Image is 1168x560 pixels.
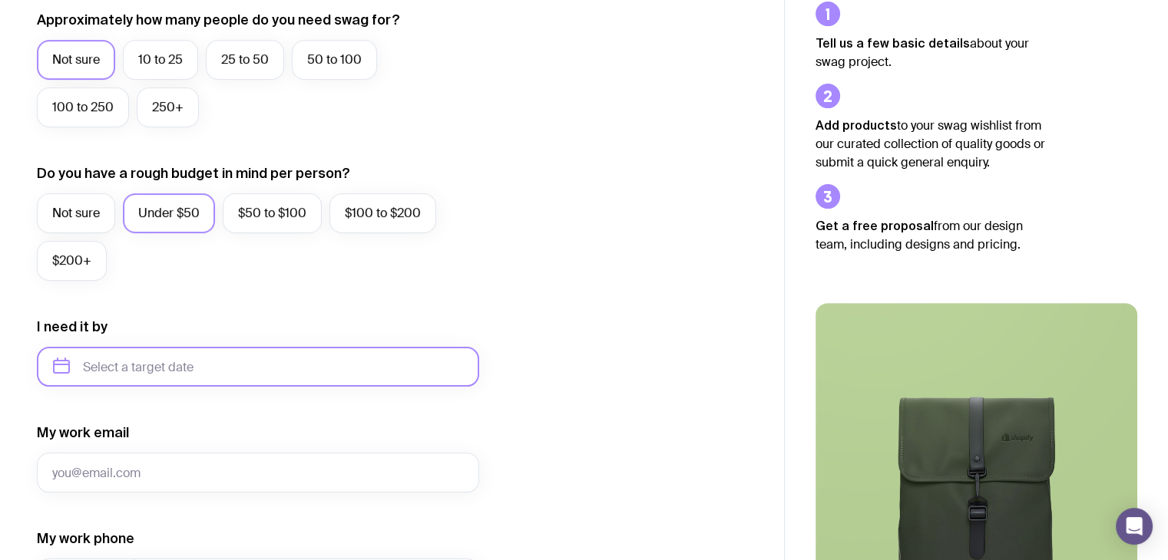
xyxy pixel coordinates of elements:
[37,529,134,548] label: My work phone
[123,193,215,233] label: Under $50
[137,87,199,127] label: 250+
[816,219,934,232] strong: Get a free proposal
[816,36,970,50] strong: Tell us a few basic details
[123,40,198,80] label: 10 to 25
[816,118,897,132] strong: Add products
[37,453,479,492] input: you@email.com
[37,40,115,80] label: Not sure
[37,11,400,29] label: Approximately how many people do you need swag for?
[1116,508,1153,545] div: Open Intercom Messenger
[816,116,1046,172] p: to your swag wishlist from our curated collection of quality goods or submit a quick general enqu...
[206,40,284,80] label: 25 to 50
[292,40,377,80] label: 50 to 100
[37,193,115,233] label: Not sure
[329,193,436,233] label: $100 to $200
[37,318,108,336] label: I need it by
[37,87,129,127] label: 100 to 250
[816,216,1046,254] p: from our design team, including designs and pricing.
[37,164,350,183] label: Do you have a rough budget in mind per person?
[37,347,479,387] input: Select a target date
[37,241,107,281] label: $200+
[816,34,1046,71] p: about your swag project.
[37,423,129,442] label: My work email
[223,193,322,233] label: $50 to $100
